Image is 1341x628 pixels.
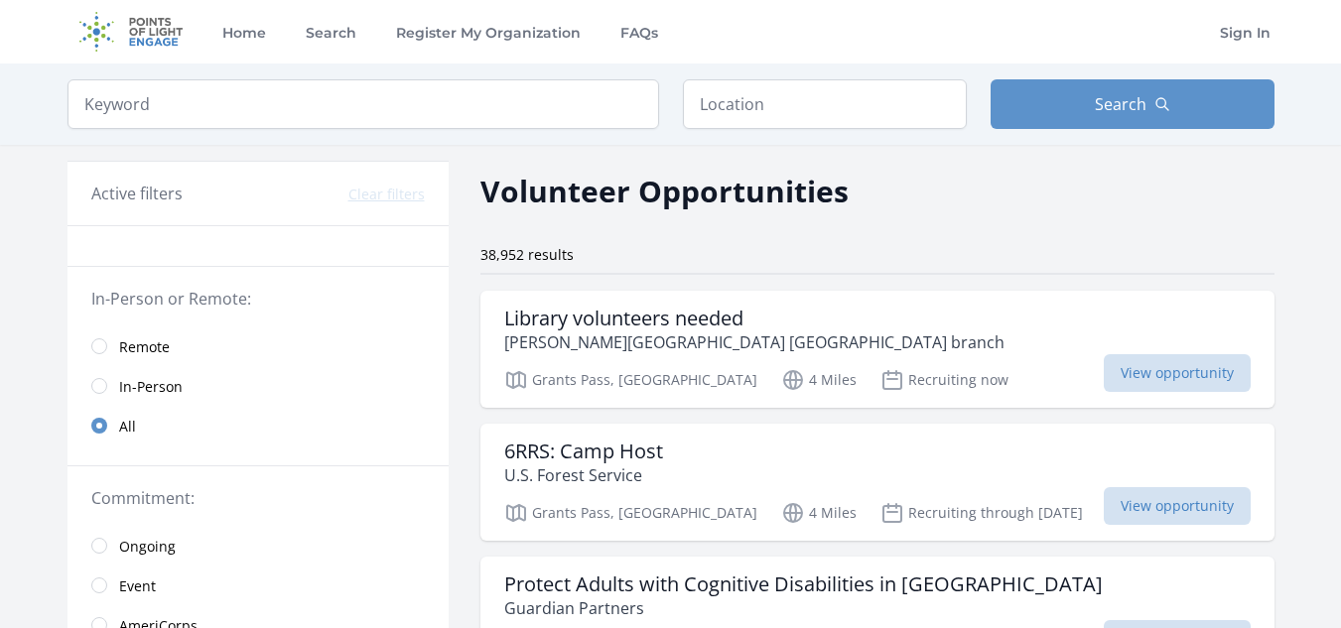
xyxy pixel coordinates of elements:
[480,291,1274,408] a: Library volunteers needed [PERSON_NAME][GEOGRAPHIC_DATA] [GEOGRAPHIC_DATA] branch Grants Pass, [G...
[91,287,425,311] legend: In-Person or Remote:
[504,572,1103,596] h3: Protect Adults with Cognitive Disabilities in [GEOGRAPHIC_DATA]
[504,440,663,463] h3: 6RRS: Camp Host
[67,79,659,129] input: Keyword
[781,501,857,525] p: 4 Miles
[348,185,425,204] button: Clear filters
[504,330,1005,354] p: [PERSON_NAME][GEOGRAPHIC_DATA] [GEOGRAPHIC_DATA] branch
[119,417,136,437] span: All
[67,406,449,445] a: All
[119,537,176,557] span: Ongoing
[67,565,449,605] a: Event
[119,576,156,596] span: Event
[880,501,1083,525] p: Recruiting through [DATE]
[1095,92,1146,116] span: Search
[480,424,1274,541] a: 6RRS: Camp Host U.S. Forest Service Grants Pass, [GEOGRAPHIC_DATA] 4 Miles Recruiting through [DA...
[683,79,967,129] input: Location
[504,501,757,525] p: Grants Pass, [GEOGRAPHIC_DATA]
[67,366,449,406] a: In-Person
[781,368,857,392] p: 4 Miles
[1104,487,1251,525] span: View opportunity
[91,182,183,205] h3: Active filters
[991,79,1274,129] button: Search
[67,526,449,565] a: Ongoing
[91,486,425,510] legend: Commitment:
[880,368,1008,392] p: Recruiting now
[480,245,574,264] span: 38,952 results
[119,377,183,397] span: In-Person
[504,596,1103,620] p: Guardian Partners
[504,368,757,392] p: Grants Pass, [GEOGRAPHIC_DATA]
[504,307,1005,330] h3: Library volunteers needed
[480,169,849,213] h2: Volunteer Opportunities
[504,463,663,487] p: U.S. Forest Service
[119,337,170,357] span: Remote
[1104,354,1251,392] span: View opportunity
[67,326,449,366] a: Remote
